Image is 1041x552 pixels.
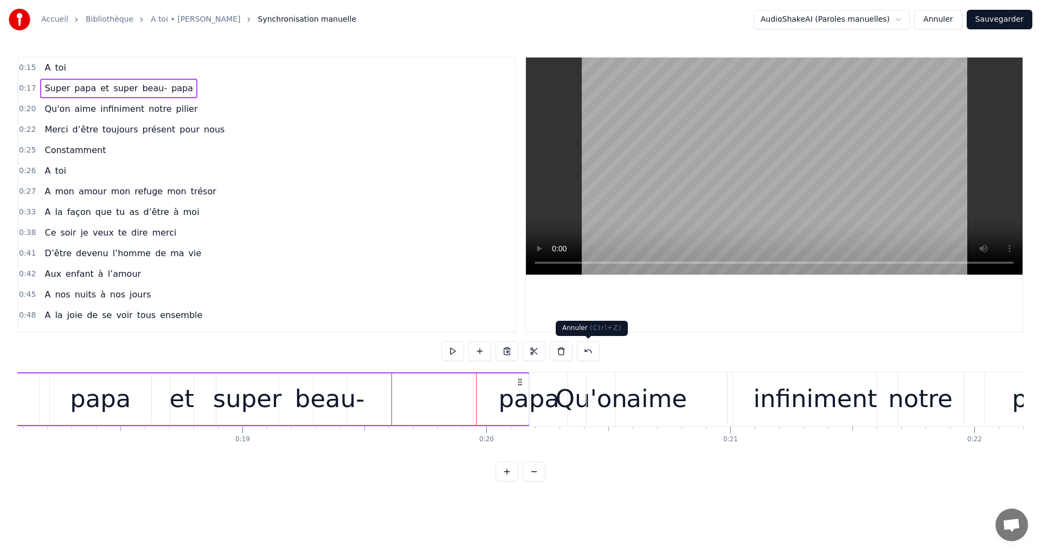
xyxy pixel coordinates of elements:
div: Qu'on [555,380,627,417]
div: infiniment [754,380,877,417]
div: Annuler [556,321,628,336]
span: toujours [101,123,139,136]
span: joie [66,309,84,321]
div: beau- [295,380,365,417]
span: ma [169,247,185,259]
span: à [172,206,180,218]
span: et [99,82,110,94]
div: 0:21 [723,435,738,444]
span: papa [73,82,97,94]
span: A [43,164,52,177]
span: ( Ctrl+Z ) [590,324,622,332]
span: 0:20 [19,104,36,115]
span: enfant [65,268,95,280]
div: et [169,380,194,417]
span: vie [188,247,203,259]
span: soir [59,226,77,239]
span: 0:41 [19,248,36,259]
span: voir [115,309,133,321]
button: Annuler [914,10,962,29]
span: 0:42 [19,269,36,280]
span: A [43,206,52,218]
div: super [213,380,282,417]
span: 0:22 [19,124,36,135]
span: A [43,309,52,321]
span: 0:38 [19,227,36,238]
span: que [94,206,113,218]
span: je [80,226,89,239]
span: ensemble [159,309,203,321]
span: 0:26 [19,166,36,176]
span: façon [66,206,92,218]
span: trésor [190,185,217,198]
span: se [101,309,113,321]
span: mon [110,185,132,198]
span: mon [166,185,188,198]
span: l’homme [112,247,152,259]
span: de [86,309,99,321]
span: T’es [43,329,63,342]
span: 0:45 [19,289,36,300]
span: pour [178,123,201,136]
span: 0:33 [19,207,36,218]
span: beau- [141,82,168,94]
a: Accueil [41,14,68,25]
span: toi [54,164,67,177]
span: Qu'on [43,103,71,115]
span: l’amour [107,268,142,280]
div: notre [888,380,953,417]
span: d’être [143,206,170,218]
span: ans [81,329,99,342]
span: te [117,226,128,239]
span: de [154,247,167,259]
span: refuge [133,185,164,198]
span: présent [142,123,177,136]
span: nos [109,288,126,301]
span: mon [54,185,75,198]
span: Ce [43,226,57,239]
button: Sauvegarder [967,10,1032,29]
span: moi [182,206,201,218]
span: A [43,288,52,301]
span: veux [92,226,115,239]
span: Constamment [43,144,107,156]
span: 0:17 [19,83,36,94]
span: A [43,61,52,74]
span: dire [130,226,149,239]
div: papa [70,380,131,417]
span: d’être [72,123,99,136]
span: devenu [75,247,110,259]
span: Super [43,82,71,94]
span: 40 [66,329,79,342]
span: infiniment [99,103,145,115]
span: 0:27 [19,186,36,197]
span: Synchronisation manuelle [258,14,357,25]
nav: breadcrumb [41,14,356,25]
span: nos [54,288,71,301]
span: as [128,206,140,218]
a: Bibliothèque [86,14,133,25]
span: tu [115,206,126,218]
a: Ouvrir le chat [995,509,1028,541]
span: Merci [43,123,69,136]
span: à [99,288,107,301]
span: la [54,206,63,218]
span: là [124,329,134,342]
div: 0:19 [235,435,250,444]
span: pilier [175,103,199,115]
a: A toi • [PERSON_NAME] [151,14,240,25]
div: 0:20 [479,435,494,444]
span: nuits [74,288,97,301]
span: D’être [43,247,73,259]
span: nous [203,123,226,136]
span: notre [147,103,172,115]
span: 0:15 [19,62,36,73]
span: 0:25 [19,145,36,156]
span: super [112,82,139,94]
div: aime [626,380,687,417]
span: toi [54,61,67,74]
div: 0:22 [967,435,982,444]
span: à [97,268,105,280]
span: tous [136,309,157,321]
span: jours [128,288,152,301]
